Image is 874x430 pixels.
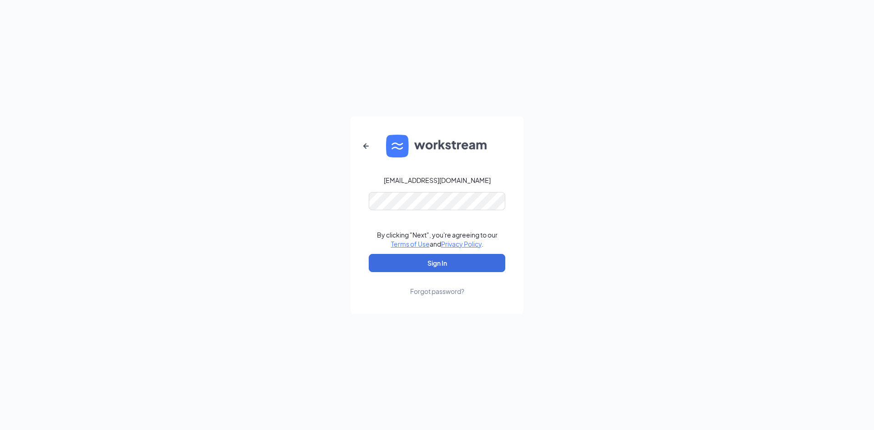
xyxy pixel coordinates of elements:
[384,176,491,185] div: [EMAIL_ADDRESS][DOMAIN_NAME]
[410,287,464,296] div: Forgot password?
[386,135,488,157] img: WS logo and Workstream text
[391,240,430,248] a: Terms of Use
[355,135,377,157] button: ArrowLeftNew
[369,254,505,272] button: Sign In
[377,230,498,248] div: By clicking "Next", you're agreeing to our and .
[410,272,464,296] a: Forgot password?
[361,141,371,152] svg: ArrowLeftNew
[441,240,482,248] a: Privacy Policy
